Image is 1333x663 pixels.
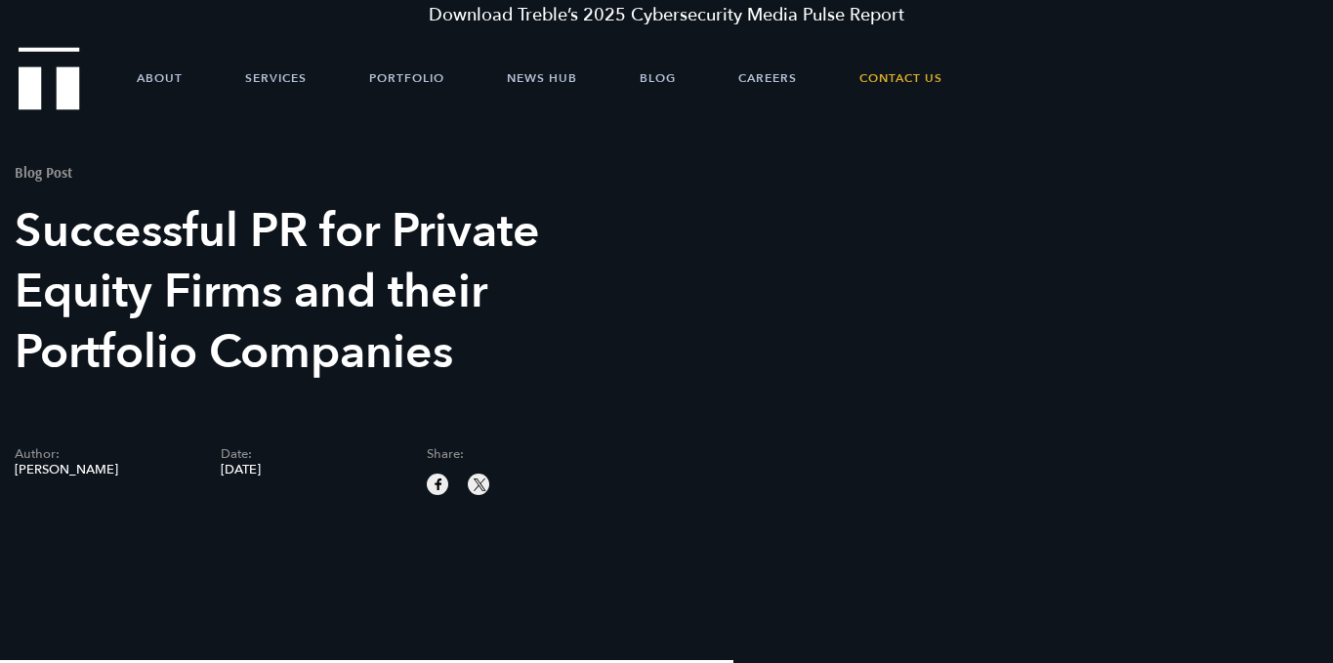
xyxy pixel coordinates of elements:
a: Blog [640,49,676,107]
span: Share: [427,448,604,461]
a: News Hub [507,49,577,107]
img: twitter sharing button [471,476,488,493]
a: Careers [738,49,797,107]
img: Treble logo [19,47,80,109]
h1: Successful PR for Private Equity Firms and their Portfolio Companies [15,201,633,383]
a: Portfolio [369,49,444,107]
span: [PERSON_NAME] [15,464,191,477]
mark: Blog Post [15,163,72,182]
span: Author: [15,448,191,461]
img: facebook sharing button [430,476,447,493]
a: About [137,49,183,107]
span: [DATE] [221,464,397,477]
a: Services [245,49,307,107]
span: Date: [221,448,397,461]
a: Contact Us [859,49,942,107]
a: Treble Homepage [20,49,78,108]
